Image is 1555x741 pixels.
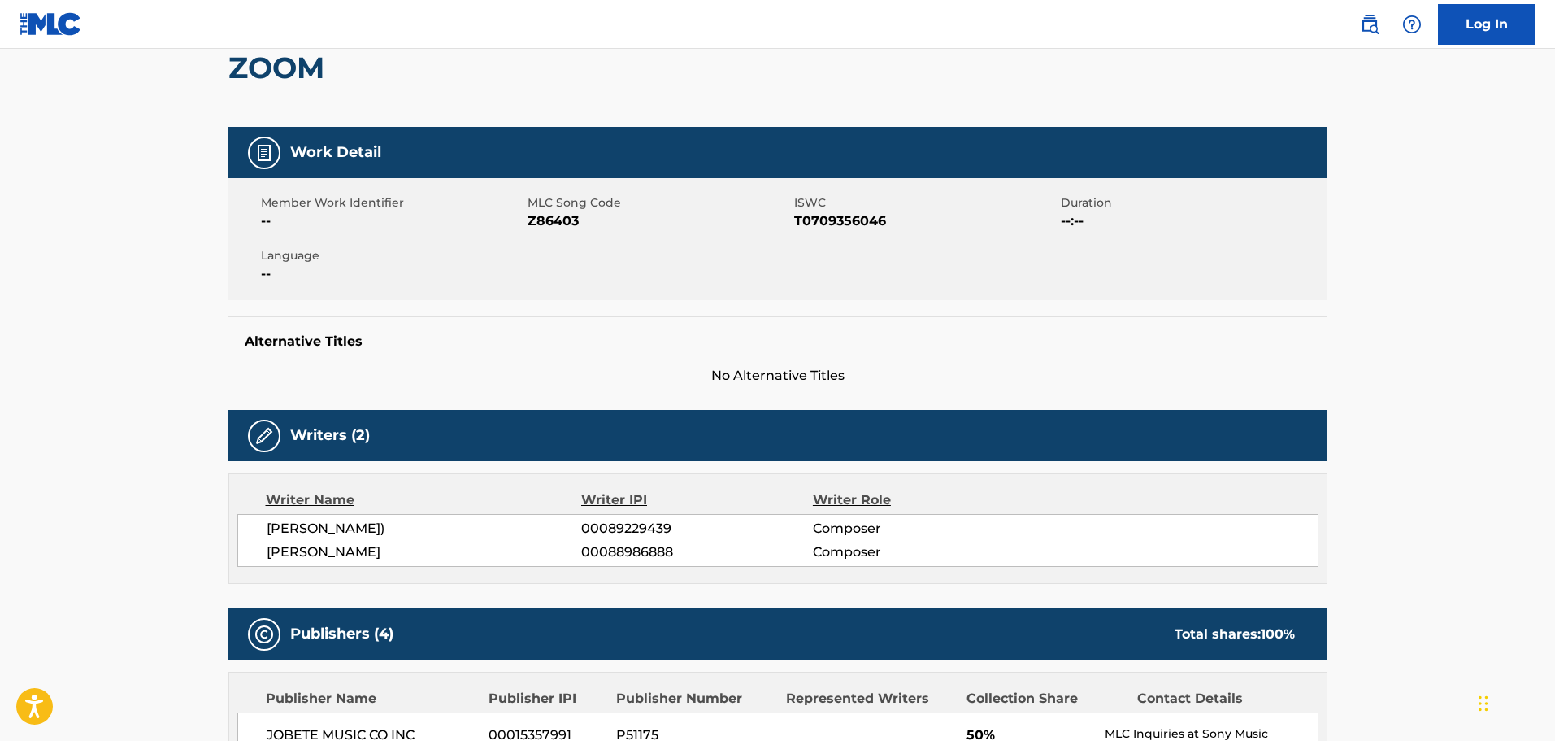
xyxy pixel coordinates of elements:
[1175,625,1295,644] div: Total shares:
[290,143,381,162] h5: Work Detail
[20,12,82,36] img: MLC Logo
[581,519,812,538] span: 00089229439
[228,50,332,86] h2: ZOOM
[794,194,1057,211] span: ISWC
[261,211,523,231] span: --
[267,543,582,562] span: [PERSON_NAME]
[528,211,790,231] span: Z86403
[1474,663,1555,741] iframe: Chat Widget
[581,543,812,562] span: 00088986888
[786,689,954,708] div: Represented Writers
[261,264,523,284] span: --
[813,490,1023,510] div: Writer Role
[261,247,523,264] span: Language
[1438,4,1535,45] a: Log In
[489,689,604,708] div: Publisher IPI
[228,366,1327,386] span: No Alternative Titles
[581,490,813,510] div: Writer IPI
[290,426,370,445] h5: Writers (2)
[794,211,1057,231] span: T0709356046
[1479,679,1488,728] div: Drag
[245,333,1311,350] h5: Alternative Titles
[290,625,393,643] h5: Publishers (4)
[1061,194,1323,211] span: Duration
[266,689,476,708] div: Publisher Name
[813,543,1023,562] span: Composer
[1137,689,1295,708] div: Contact Details
[266,490,582,510] div: Writer Name
[1261,626,1295,642] span: 100 %
[1353,8,1386,41] a: Public Search
[813,519,1023,538] span: Composer
[1396,8,1428,41] div: Help
[1360,15,1379,34] img: search
[254,426,274,446] img: Writers
[966,689,1124,708] div: Collection Share
[254,143,274,163] img: Work Detail
[261,194,523,211] span: Member Work Identifier
[1402,15,1422,34] img: help
[267,519,582,538] span: [PERSON_NAME])
[616,689,774,708] div: Publisher Number
[528,194,790,211] span: MLC Song Code
[1061,211,1323,231] span: --:--
[254,625,274,644] img: Publishers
